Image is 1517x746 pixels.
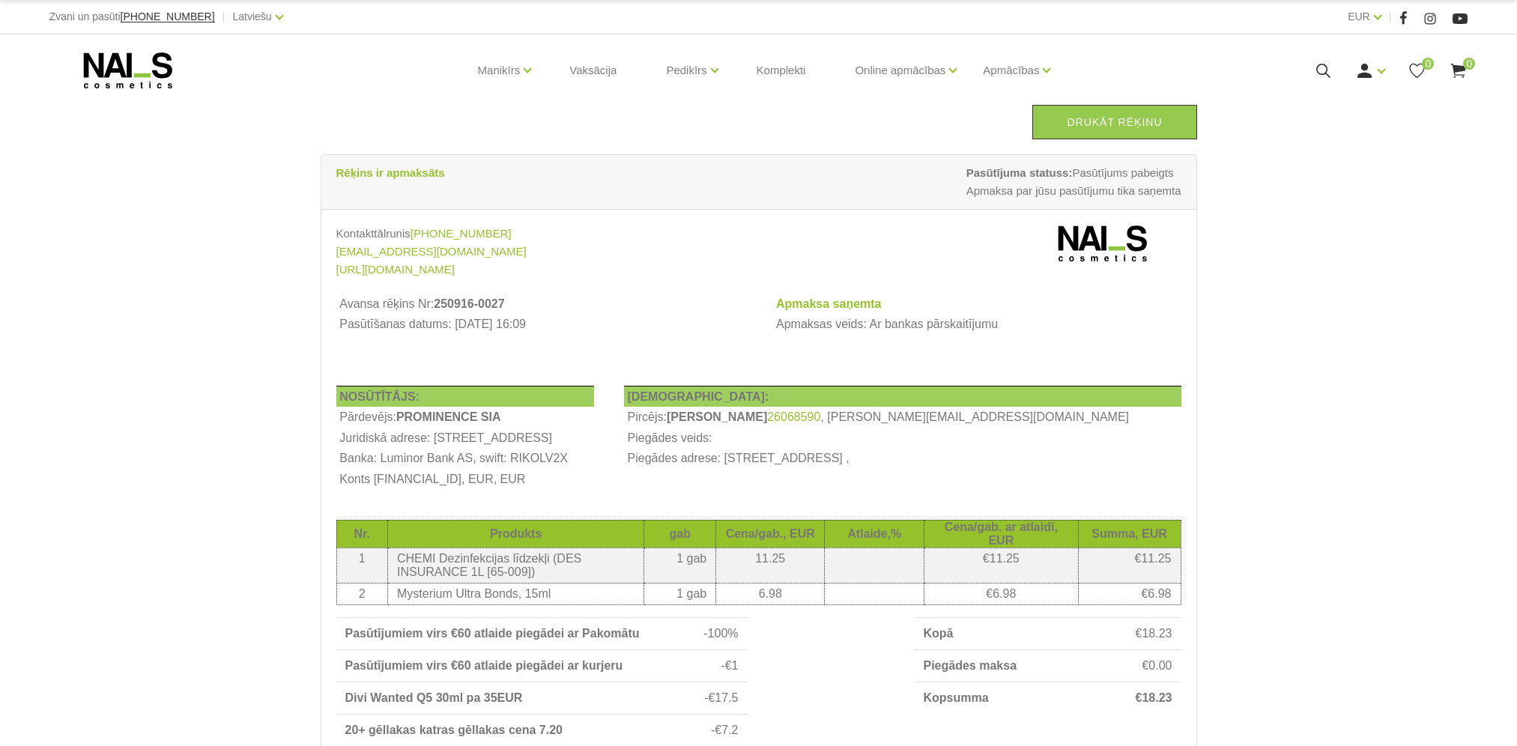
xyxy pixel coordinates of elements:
a: Manikīrs [478,40,521,100]
a: Komplekti [745,34,818,106]
b: [PERSON_NAME] [667,410,767,423]
a: Pedikīrs [666,40,706,100]
td: Avansa rēķins izdrukāts: [DATE] 07:10:31 [336,335,743,356]
strong: 20+ gēllakas katras gēllakas cena 7.20 [345,724,563,736]
b: 250916-0027 [434,297,504,310]
td: €6.98 [924,583,1078,604]
td: Piegādes veids: [624,428,1181,449]
th: Produkts [387,520,644,548]
span: 18.23 [1142,627,1172,640]
th: Atlaide,% [825,520,924,548]
strong: Kopā [924,627,954,640]
span: € [1142,659,1148,672]
a: EUR [1348,7,1370,25]
td: 6.98 [716,583,825,604]
th: Cena/gab., EUR [716,520,825,548]
td: Piegādes adrese: [STREET_ADDRESS] , [624,449,1181,470]
td: €11.25 [924,548,1078,583]
span: -100% [703,627,738,640]
a: [PHONE_NUMBER] [411,225,512,243]
a: 0 [1408,61,1426,80]
td: 1 [336,548,387,583]
td: Apmaksas veids: Ar bankas pārskaitījumu [772,315,1181,336]
a: Drukāt rēķinu [1032,105,1196,139]
span: Pasūtījums pabeigts Apmaksa par jūsu pasūtījumu tika saņemta [966,164,1181,200]
th: gab [644,520,716,548]
td: 2 [336,583,387,604]
td: 1 gab [644,548,716,583]
div: Zvani un pasūti [49,7,215,26]
span: -€1 [721,659,738,672]
strong: Pasūtījumiem virs €60 atlaide piegādei ar Pakomātu [345,627,640,640]
div: Kontakttālrunis [336,225,748,243]
th: NOSŪTĪTĀJS: [336,386,594,407]
td: €6.98 [1078,583,1181,604]
td: 1 gab [644,583,716,604]
span: 0.00 [1148,659,1172,672]
span: | [222,7,225,26]
strong: Pasūtījuma statuss: [966,166,1073,179]
th: Summa, EUR [1078,520,1181,548]
td: Pircējs: , [PERSON_NAME][EMAIL_ADDRESS][DOMAIN_NAME] [624,407,1181,428]
th: Konts [FINANCIAL_ID], EUR, EUR [336,469,594,490]
td: Pārdevējs: [336,407,594,428]
a: Vaksācija [557,34,629,106]
span: 0 [1463,58,1475,70]
a: [PHONE_NUMBER] [121,11,215,22]
span: € [1136,627,1142,640]
a: 0 [1449,61,1468,80]
a: Apmācības [983,40,1039,100]
strong: Divi Wanted Q5 30ml pa 35EUR [345,691,523,704]
th: Banka: Luminor Bank AS, swift: RIKOLV2X [336,449,594,470]
span: 0 [1422,58,1434,70]
a: Latviešu [233,7,272,25]
strong: Rēķins ir apmaksāts [336,166,445,179]
span: 18.23 [1142,691,1172,704]
a: [URL][DOMAIN_NAME] [336,261,455,279]
strong: Pasūtījumiem virs €60 atlaide piegādei ar kurjeru [345,659,623,672]
span: -€7.2 [711,724,738,736]
span: € [1136,691,1142,704]
td: CHEMI Dezinfekcijas līdzekļi (DES INSURANCE 1L [65-009]) [387,548,644,583]
a: Online apmācības [855,40,945,100]
a: [EMAIL_ADDRESS][DOMAIN_NAME] [336,243,527,261]
th: Nr. [336,520,387,548]
strong: Apmaksa saņemta [776,297,882,310]
th: Avansa rēķins Nr: [336,294,743,315]
td: Mysterium Ultra Bonds, 15ml [387,583,644,604]
th: Cena/gab. ar atlaidi, EUR [924,520,1078,548]
th: Juridiskā adrese: [STREET_ADDRESS] [336,428,594,449]
th: [DEMOGRAPHIC_DATA]: [624,386,1181,407]
td: Pasūtīšanas datums: [DATE] 16:09 [336,315,743,336]
strong: Piegādes maksa [924,659,1017,672]
strong: Kopsumma [924,691,989,704]
span: | [1389,7,1392,26]
span: -€17.5 [704,691,738,704]
span: [PHONE_NUMBER] [121,10,215,22]
td: €11.25 [1078,548,1181,583]
b: PROMINENCE SIA [396,410,501,423]
a: 26068590 [767,410,820,424]
td: 11.25 [716,548,825,583]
